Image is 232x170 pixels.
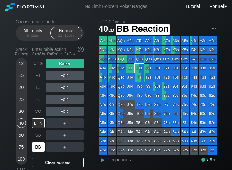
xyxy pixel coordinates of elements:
div: J9o [126,82,135,91]
div: 100 [17,154,26,164]
div: A6s [171,36,180,45]
div: T5o [135,118,144,127]
div: 53o [181,137,189,145]
div: 94s [190,82,198,91]
div: 64s [190,109,198,118]
div: J2o [126,146,135,155]
div: J6s [171,64,180,73]
div: 33 [199,137,208,145]
div: K2o [108,146,116,155]
div: T2o [135,146,144,155]
div: TT [135,73,144,82]
span: bb [71,33,74,38]
div: KJs [126,46,135,54]
div: 95s [181,82,189,91]
div: 53s [199,118,208,127]
div: Fold [46,83,84,92]
div: Q2s [208,55,217,63]
div: ▾ [208,3,228,10]
div: 84o [153,128,162,136]
div: KTs [135,46,144,54]
div: J5o [126,118,135,127]
div: K7o [108,100,116,109]
div: KTo [108,73,116,82]
div: 99 [144,82,153,91]
div: KJo [108,64,116,73]
div: 63o [171,137,180,145]
div: J3o [126,137,135,145]
div: 25 [17,95,26,104]
div: 62o [171,146,180,155]
div: 55 [181,118,189,127]
div: 52s [208,118,217,127]
div: A6o [99,109,107,118]
div: Raise [46,59,84,68]
div: 12 [17,59,26,68]
div: T4o [135,128,144,136]
div: 42s [208,128,217,136]
div: 63s [199,109,208,118]
div: 77 [162,100,171,109]
div: 87s [162,91,171,100]
div: QTo [117,73,126,82]
span: UTG 2.1 [98,19,120,25]
div: Q3s [199,55,208,63]
div: Q8s [153,55,162,63]
div: A9s [144,36,153,45]
div: J9s [144,64,153,73]
div: 65o [171,118,180,127]
div: 76o [162,109,171,118]
div: Q8o [117,91,126,100]
div: K9s [144,46,153,54]
div: Fold [46,107,84,116]
span: BB Reaction [116,24,170,35]
div: 82o [153,146,162,155]
div: T3s [199,73,208,82]
div: Q6s [171,55,180,63]
div: Q7s [162,55,171,63]
div: 85o [153,118,162,127]
div: AQs [117,36,126,45]
div: 97s [162,82,171,91]
div: AJo [99,64,107,73]
div: A8o [99,91,107,100]
div: AKo [99,46,107,54]
div: 87o [153,100,162,109]
div: K3o [108,137,116,145]
div: A2o [99,146,107,155]
div: 54s [190,118,198,127]
div: A=All-in R=Raise C=Call [32,52,84,56]
div: 73o [162,137,171,145]
div: T5s [181,73,189,82]
div: 64o [171,128,180,136]
div: 85s [181,91,189,100]
span: 40 [98,24,115,35]
div: 86s [171,91,180,100]
h2: Choose range mode [16,19,84,24]
div: Q3o [117,137,126,145]
div: Enter table action [32,44,84,59]
div: A7s [162,36,171,45]
div: A4s [190,36,198,45]
img: ellipsis.fd386fe8.svg [210,25,217,32]
div: J8s [153,64,162,73]
div: 52o [181,146,189,155]
span: bb [115,19,119,24]
div: QJo [117,64,126,73]
div: 54o [181,128,189,136]
div: ＋ [46,142,84,152]
div: 96s [171,82,180,91]
div: 44 [190,128,198,136]
div: 98o [144,91,153,100]
div: AKs [108,36,116,45]
div: BTN [32,118,45,128]
div: A8s [153,36,162,45]
div: 94o [144,128,153,136]
div: SB [32,130,45,140]
div: 97o [144,100,153,109]
div: J4s [190,64,198,73]
div: QQ [117,55,126,63]
div: A3o [99,137,107,145]
div: 82s [208,91,217,100]
div: 20 [17,83,26,92]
